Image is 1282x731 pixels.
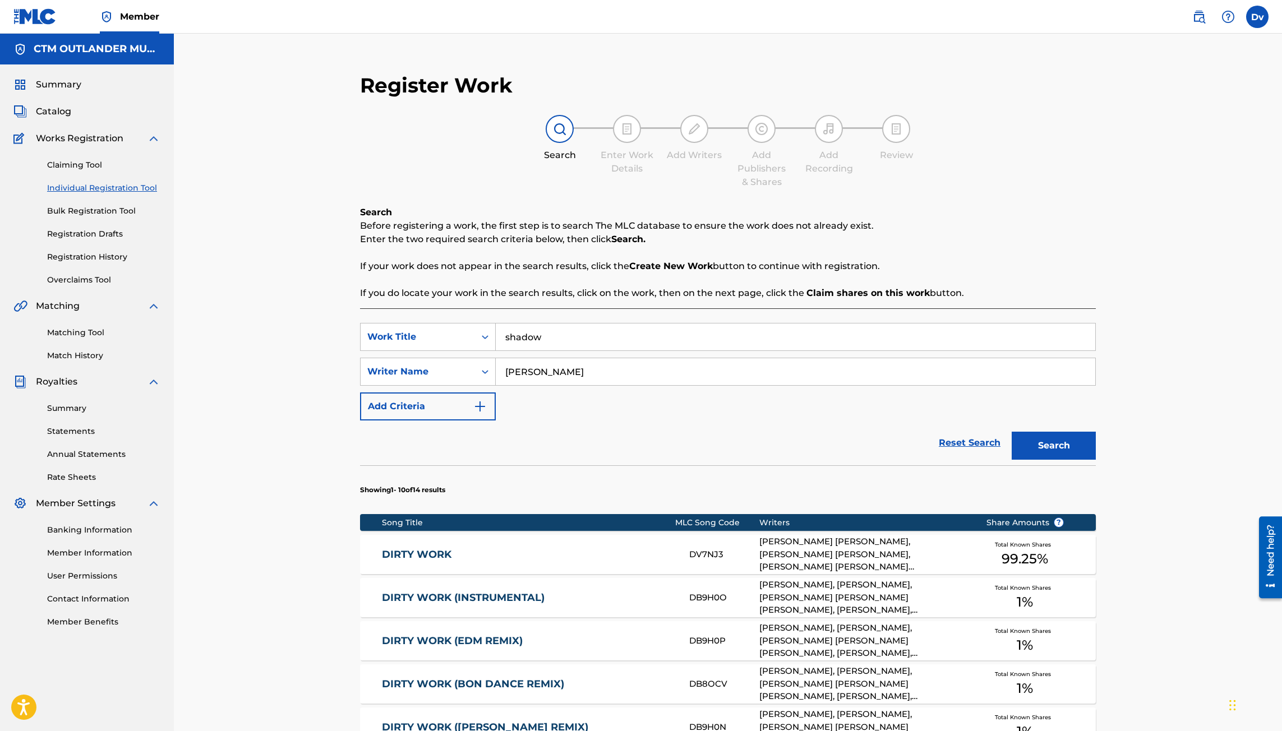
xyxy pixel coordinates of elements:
a: CatalogCatalog [13,105,71,118]
div: [PERSON_NAME], [PERSON_NAME], [PERSON_NAME] [PERSON_NAME] [PERSON_NAME], [PERSON_NAME], [PERSON_N... [759,622,969,660]
a: Matching Tool [47,327,160,339]
div: Help [1217,6,1239,28]
p: If you do locate your work in the search results, click on the work, then on the next page, click... [360,286,1096,300]
p: Enter the two required search criteria below, then click [360,233,1096,246]
span: ? [1054,518,1063,527]
img: expand [147,132,160,145]
div: DB9H0O [689,591,759,604]
span: 1 % [1017,635,1033,655]
div: Add Recording [801,149,857,175]
a: Individual Registration Tool [47,182,160,194]
div: User Menu [1246,6,1269,28]
span: Member [120,10,159,23]
p: Showing 1 - 10 of 14 results [360,485,445,495]
span: Member Settings [36,497,116,510]
p: Before registering a work, the first step is to search The MLC database to ensure the work does n... [360,219,1096,233]
b: Search [360,207,392,218]
span: 1 % [1017,678,1033,698]
span: Royalties [36,375,77,388]
div: Search [532,149,588,162]
a: Public Search [1188,6,1210,28]
strong: Search. [611,234,645,244]
img: Royalties [13,375,27,388]
button: Search [1012,432,1096,460]
div: [PERSON_NAME], [PERSON_NAME], [PERSON_NAME] [PERSON_NAME] [PERSON_NAME], [PERSON_NAME], [PERSON_N... [759,579,969,617]
span: 1 % [1017,592,1033,612]
a: Match History [47,350,160,362]
img: MLC Logo [13,8,57,25]
a: Registration Drafts [47,228,160,240]
a: Rate Sheets [47,471,160,483]
a: Overclaims Tool [47,274,160,286]
div: Chatwidget [1226,677,1282,731]
button: Add Criteria [360,392,496,420]
img: step indicator icon for Add Recording [822,122,836,136]
a: SummarySummary [13,78,81,91]
a: Summary [47,402,160,414]
img: expand [147,375,160,388]
div: DB8OCV [689,678,759,691]
img: Catalog [13,105,27,118]
strong: Claim shares on this work [806,288,930,298]
span: Summary [36,78,81,91]
a: Contact Information [47,593,160,605]
img: step indicator icon for Search [553,122,566,136]
div: DV7NJ3 [689,548,759,561]
img: help [1221,10,1235,24]
div: Review [868,149,924,162]
a: User Permissions [47,570,160,582]
div: Writer Name [367,365,468,378]
img: Works Registration [13,132,28,145]
div: [PERSON_NAME], [PERSON_NAME], [PERSON_NAME] [PERSON_NAME] [PERSON_NAME], [PERSON_NAME], [PERSON_N... [759,665,969,703]
div: Add Publishers & Shares [734,149,790,189]
img: Summary [13,78,27,91]
span: Total Known Shares [995,627,1055,635]
h2: Register Work [360,73,513,98]
img: expand [147,497,160,510]
iframe: Resource Center [1251,512,1282,603]
span: Total Known Shares [995,713,1055,721]
span: Total Known Shares [995,584,1055,592]
a: Statements [47,425,160,437]
div: MLC Song Code [675,517,759,529]
img: Accounts [13,43,27,56]
div: Enter Work Details [599,149,655,175]
img: Member Settings [13,497,27,510]
span: Matching [36,299,80,313]
div: DB9H0P [689,635,759,647]
img: step indicator icon for Add Publishers & Shares [755,122,768,136]
a: Reset Search [933,431,1006,455]
img: 9d2ae6d4665cec9f34b9.svg [473,400,487,413]
div: Work Title [367,330,468,344]
a: DIRTY WORK [382,548,674,561]
a: Bulk Registration Tool [47,205,160,217]
span: Total Known Shares [995,670,1055,678]
a: Member Benefits [47,616,160,628]
div: [PERSON_NAME] [PERSON_NAME], [PERSON_NAME] [PERSON_NAME], [PERSON_NAME] [PERSON_NAME] [PERSON_NAM... [759,535,969,573]
div: Writers [759,517,969,529]
a: Registration History [47,251,160,263]
span: Works Registration [36,132,123,145]
span: 99.25 % [1002,549,1048,569]
img: step indicator icon for Review [889,122,903,136]
img: step indicator icon for Add Writers [688,122,701,136]
iframe: Chat Widget [1226,677,1282,731]
a: DIRTY WORK (INSTRUMENTAL) [382,591,674,604]
a: Claiming Tool [47,159,160,171]
span: Catalog [36,105,71,118]
span: Share Amounts [986,517,1064,529]
h5: CTM OUTLANDER MUSIC LP [34,43,160,55]
a: Annual Statements [47,448,160,460]
span: Total Known Shares [995,540,1055,549]
div: Song Title [382,517,675,529]
p: If your work does not appear in the search results, click the button to continue with registration. [360,260,1096,273]
img: Matching [13,299,27,313]
div: Slepen [1229,688,1236,722]
img: expand [147,299,160,313]
img: search [1192,10,1206,24]
img: Top Rightsholder [100,10,113,24]
strong: Create New Work [629,261,713,271]
a: Banking Information [47,524,160,536]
